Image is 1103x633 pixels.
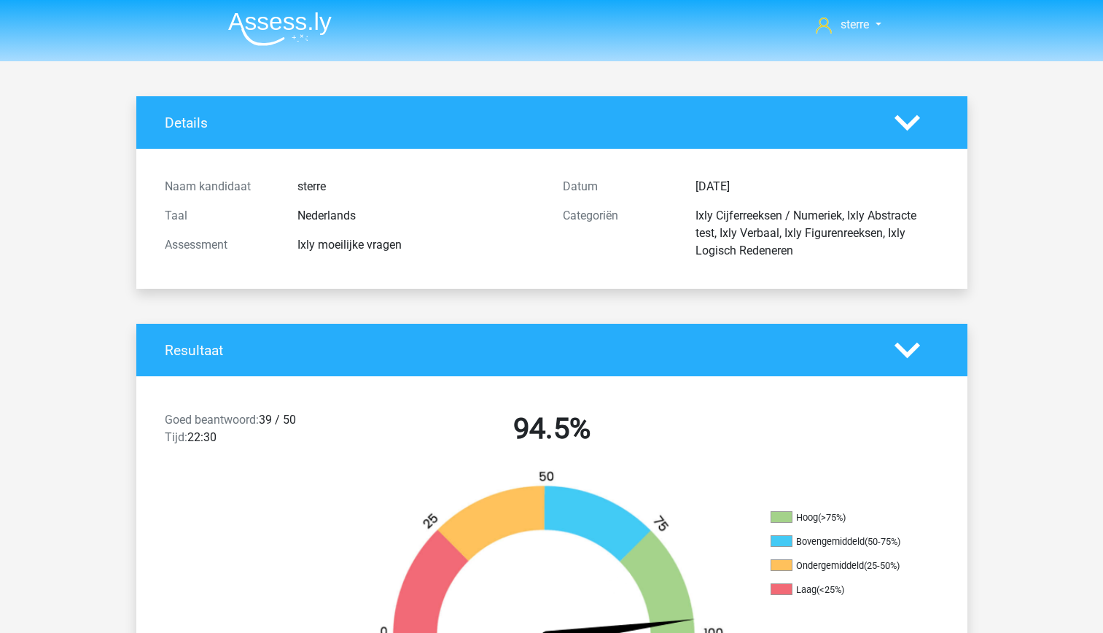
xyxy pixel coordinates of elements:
img: Assessly [228,12,332,46]
li: Hoog [771,511,916,524]
div: Categoriën [552,207,685,260]
div: Taal [154,207,287,225]
li: Laag [771,583,916,597]
h4: Resultaat [165,342,873,359]
h2: 94.5% [364,411,740,446]
div: Datum [552,178,685,195]
div: Naam kandidaat [154,178,287,195]
div: (>75%) [818,512,846,523]
div: (25-50%) [864,560,900,571]
div: Ixly Cijferreeksen / Numeriek, Ixly Abstracte test, Ixly Verbaal, Ixly Figurenreeksen, Ixly Logis... [685,207,950,260]
span: sterre [841,18,869,31]
div: (<25%) [816,584,844,595]
div: [DATE] [685,178,950,195]
div: Assessment [154,236,287,254]
span: Tijd: [165,430,187,444]
a: sterre [810,16,886,34]
div: sterre [287,178,552,195]
div: (50-75%) [865,536,900,547]
span: Goed beantwoord: [165,413,259,427]
div: 39 / 50 22:30 [154,411,353,452]
div: Nederlands [287,207,552,225]
li: Ondergemiddeld [771,559,916,572]
div: Ixly moeilijke vragen [287,236,552,254]
h4: Details [165,114,873,131]
li: Bovengemiddeld [771,535,916,548]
